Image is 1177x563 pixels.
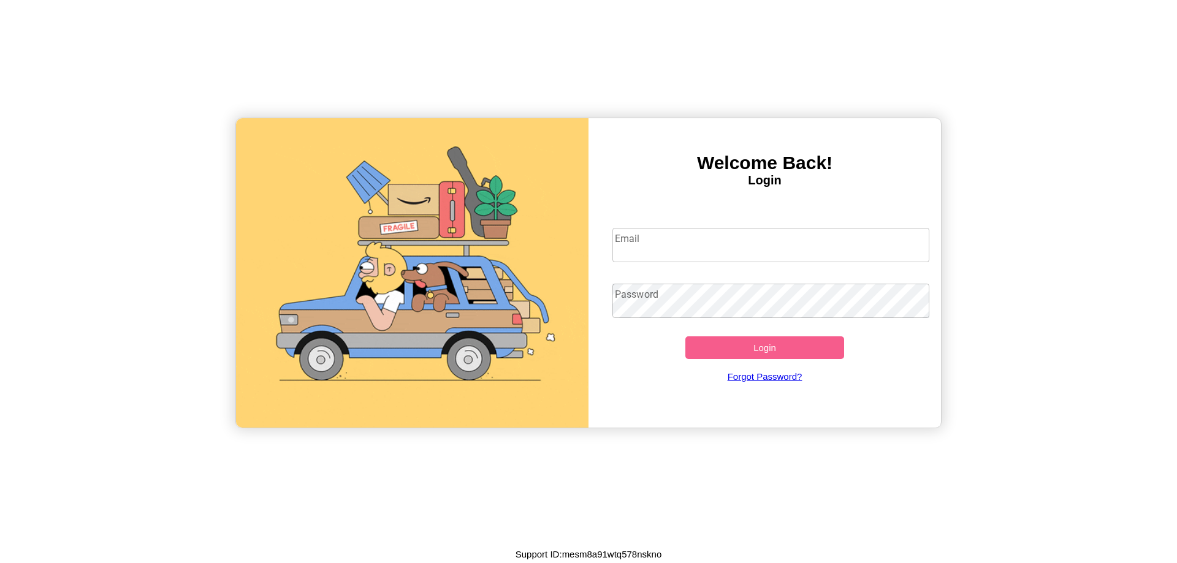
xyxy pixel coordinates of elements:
[236,118,588,428] img: gif
[588,153,941,173] h3: Welcome Back!
[606,359,924,394] a: Forgot Password?
[516,546,661,562] p: Support ID: mesm8a91wtq578nskno
[588,173,941,187] h4: Login
[685,336,844,359] button: Login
